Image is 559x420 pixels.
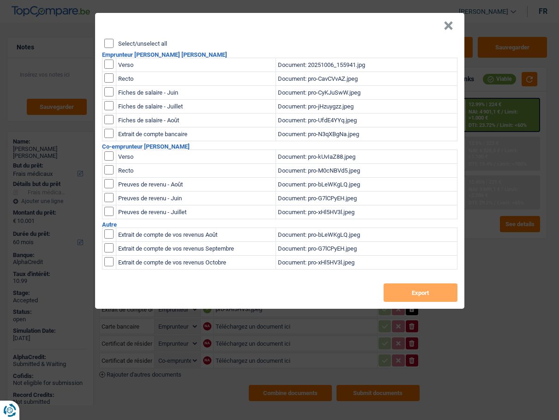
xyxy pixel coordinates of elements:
[116,164,276,178] td: Recto
[116,100,276,114] td: Fiches de salaire - Juillet
[116,178,276,192] td: Preuves de revenu - Août
[276,127,457,141] td: Document: pro-N3qXBgNa.jpeg
[118,41,167,47] label: Select/unselect all
[116,256,276,270] td: Extrait de compte de vos revenus Octobre
[102,52,457,58] h2: Emprunteur [PERSON_NAME] [PERSON_NAME]
[276,100,457,114] td: Document: pro-jHzuygzz.jpeg
[384,283,457,302] button: Export
[116,242,276,256] td: Extrait de compte de vos revenus Septembre
[116,86,276,100] td: Fiches de salaire - Juin
[276,150,457,164] td: Document: pro-kUvIaZ88.jpeg
[276,86,457,100] td: Document: pro-CyKJuSwW.jpeg
[102,144,457,150] h2: Co-emprunteur [PERSON_NAME]
[276,192,457,205] td: Document: pro-G7lCPyEH.jpeg
[276,164,457,178] td: Document: pro-M0cNBVd5.jpeg
[276,228,457,242] td: Document: pro-bLeWKgLQ.jpeg
[444,21,453,30] button: Close
[276,178,457,192] td: Document: pro-bLeWKgLQ.jpeg
[276,242,457,256] td: Document: pro-G7lCPyEH.jpeg
[276,205,457,219] td: Document: pro-xHl5HV3l.jpeg
[116,205,276,219] td: Preuves de revenu - Juillet
[116,192,276,205] td: Preuves de revenu - Juin
[116,72,276,86] td: Recto
[116,150,276,164] td: Verso
[276,72,457,86] td: Document: pro-CavCVvAZ.jpeg
[116,58,276,72] td: Verso
[116,228,276,242] td: Extrait de compte de vos revenus Août
[116,114,276,127] td: Fiches de salaire - Août
[116,127,276,141] td: Extrait de compte bancaire
[276,114,457,127] td: Document: pro-UfdE4YYq.jpeg
[102,222,457,228] h2: Autre
[276,58,457,72] td: Document: 20251006_155941.jpg
[276,256,457,270] td: Document: pro-xHl5HV3l.jpeg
